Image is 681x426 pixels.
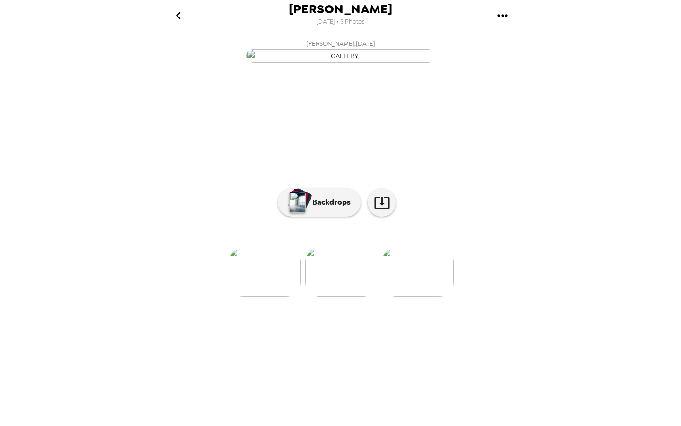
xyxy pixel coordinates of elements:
img: gallery [246,49,435,63]
p: Backdrops [308,197,351,208]
button: [PERSON_NAME],[DATE] [152,35,530,66]
img: gallery [229,248,301,297]
img: gallery [382,248,454,297]
span: [PERSON_NAME] [289,3,392,16]
button: Backdrops [278,188,361,217]
span: [PERSON_NAME] , [DATE] [306,38,375,49]
span: [DATE] • 3 Photos [316,16,365,28]
img: gallery [305,248,377,297]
